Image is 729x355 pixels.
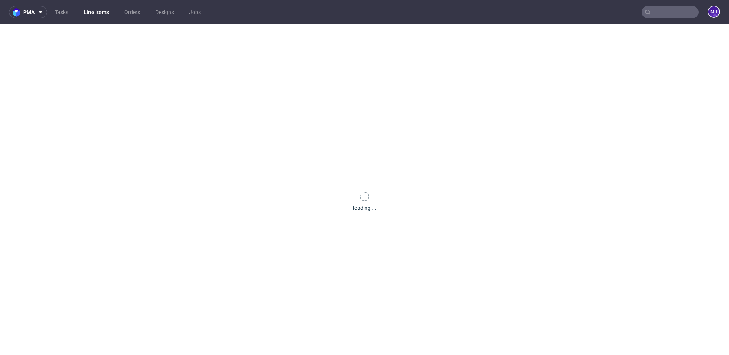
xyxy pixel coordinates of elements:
a: Line Items [79,6,114,18]
div: loading ... [353,204,376,212]
a: Tasks [50,6,73,18]
a: Jobs [185,6,205,18]
a: Orders [120,6,145,18]
span: pma [23,10,35,15]
a: Designs [151,6,178,18]
img: logo [13,8,23,17]
figcaption: MJ [708,6,719,17]
button: pma [9,6,47,18]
